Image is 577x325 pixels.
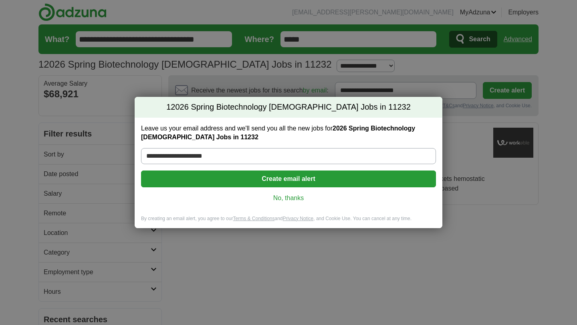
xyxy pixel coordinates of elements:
span: 1 [166,102,171,113]
button: Create email alert [141,171,436,187]
strong: 2026 Spring Biotechnology [DEMOGRAPHIC_DATA] Jobs in 11232 [141,125,415,140]
div: By creating an email alert, you agree to our and , and Cookie Use. You can cancel at any time. [135,215,442,229]
a: Terms & Conditions [233,216,274,221]
label: Leave us your email address and we'll send you all the new jobs for [141,124,436,142]
a: No, thanks [147,194,430,203]
a: Privacy Notice [283,216,314,221]
h2: 2026 Spring Biotechnology [DEMOGRAPHIC_DATA] Jobs in 11232 [135,97,442,118]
